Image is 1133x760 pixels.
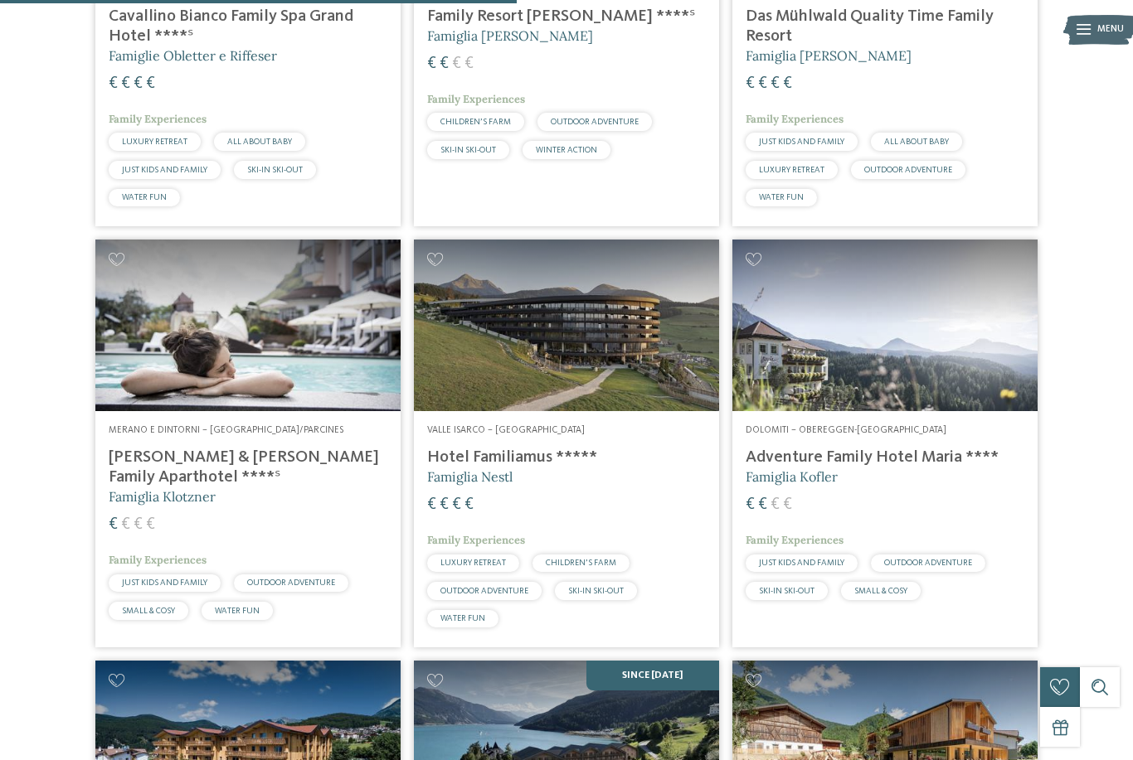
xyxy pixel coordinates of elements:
[758,75,767,92] span: €
[121,516,130,533] span: €
[452,56,461,72] span: €
[427,92,525,106] span: Family Experiences
[884,559,972,567] span: OUTDOOR ADVENTURE
[122,607,175,615] span: SMALL & COSY
[95,240,401,411] img: Cercate un hotel per famiglie? Qui troverete solo i migliori!
[746,425,946,435] span: Dolomiti – Obereggen-[GEOGRAPHIC_DATA]
[427,496,436,513] span: €
[759,138,844,146] span: JUST KIDS AND FAMILY
[122,578,207,587] span: JUST KIDS AND FAMILY
[440,496,449,513] span: €
[109,553,207,567] span: Family Experiences
[440,56,449,72] span: €
[109,425,343,435] span: Merano e dintorni – [GEOGRAPHIC_DATA]/Parcines
[414,240,719,647] a: Cercate un hotel per famiglie? Qui troverete solo i migliori! Valle Isarco – [GEOGRAPHIC_DATA] Ho...
[427,533,525,547] span: Family Experiences
[440,146,496,154] span: SKI-IN SKI-OUT
[759,587,814,595] span: SKI-IN SKI-OUT
[109,75,118,92] span: €
[427,56,436,72] span: €
[758,496,767,513] span: €
[551,118,639,126] span: OUTDOOR ADVENTURE
[759,193,804,201] span: WATER FUN
[732,240,1038,647] a: Cercate un hotel per famiglie? Qui troverete solo i migliori! Dolomiti – Obereggen-[GEOGRAPHIC_DA...
[759,559,844,567] span: JUST KIDS AND FAMILY
[452,496,461,513] span: €
[864,166,952,174] span: OUTDOOR ADVENTURE
[568,587,624,595] span: SKI-IN SKI-OUT
[121,75,130,92] span: €
[884,138,949,146] span: ALL ABOUT BABY
[109,7,387,46] h4: Cavallino Bianco Family Spa Grand Hotel ****ˢ
[771,496,780,513] span: €
[732,240,1038,411] img: Adventure Family Hotel Maria ****
[746,112,844,126] span: Family Experiences
[95,240,401,647] a: Cercate un hotel per famiglie? Qui troverete solo i migliori! Merano e dintorni – [GEOGRAPHIC_DAT...
[440,118,511,126] span: CHILDREN’S FARM
[427,425,585,435] span: Valle Isarco – [GEOGRAPHIC_DATA]
[759,166,824,174] span: LUXURY RETREAT
[536,146,597,154] span: WINTER ACTION
[746,448,1024,467] h4: Adventure Family Hotel Maria ****
[414,240,719,411] img: Cercate un hotel per famiglie? Qui troverete solo i migliori!
[464,496,474,513] span: €
[247,166,303,174] span: SKI-IN SKI-OUT
[771,75,780,92] span: €
[427,27,593,44] span: Famiglia [PERSON_NAME]
[109,488,216,505] span: Famiglia Klotzner
[440,587,528,595] span: OUTDOOR ADVENTURE
[854,587,907,595] span: SMALL & COSY
[546,559,616,567] span: CHILDREN’S FARM
[746,468,838,485] span: Famiglia Kofler
[746,7,1024,46] h4: Das Mühlwald Quality Time Family Resort
[746,75,755,92] span: €
[440,559,506,567] span: LUXURY RETREAT
[227,138,292,146] span: ALL ABOUT BABY
[146,75,155,92] span: €
[746,496,755,513] span: €
[109,516,118,533] span: €
[783,75,792,92] span: €
[134,516,143,533] span: €
[134,75,143,92] span: €
[464,56,474,72] span: €
[109,112,207,126] span: Family Experiences
[122,166,207,174] span: JUST KIDS AND FAMILY
[215,607,260,615] span: WATER FUN
[427,468,513,485] span: Famiglia Nestl
[109,47,277,64] span: Famiglie Obletter e Riffeser
[146,516,155,533] span: €
[746,47,912,64] span: Famiglia [PERSON_NAME]
[247,578,335,587] span: OUTDOOR ADVENTURE
[783,496,792,513] span: €
[109,448,387,487] h4: [PERSON_NAME] & [PERSON_NAME] Family Aparthotel ****ˢ
[746,533,844,547] span: Family Experiences
[427,7,706,27] h4: Family Resort [PERSON_NAME] ****ˢ
[440,614,485,622] span: WATER FUN
[122,138,187,146] span: LUXURY RETREAT
[122,193,167,201] span: WATER FUN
